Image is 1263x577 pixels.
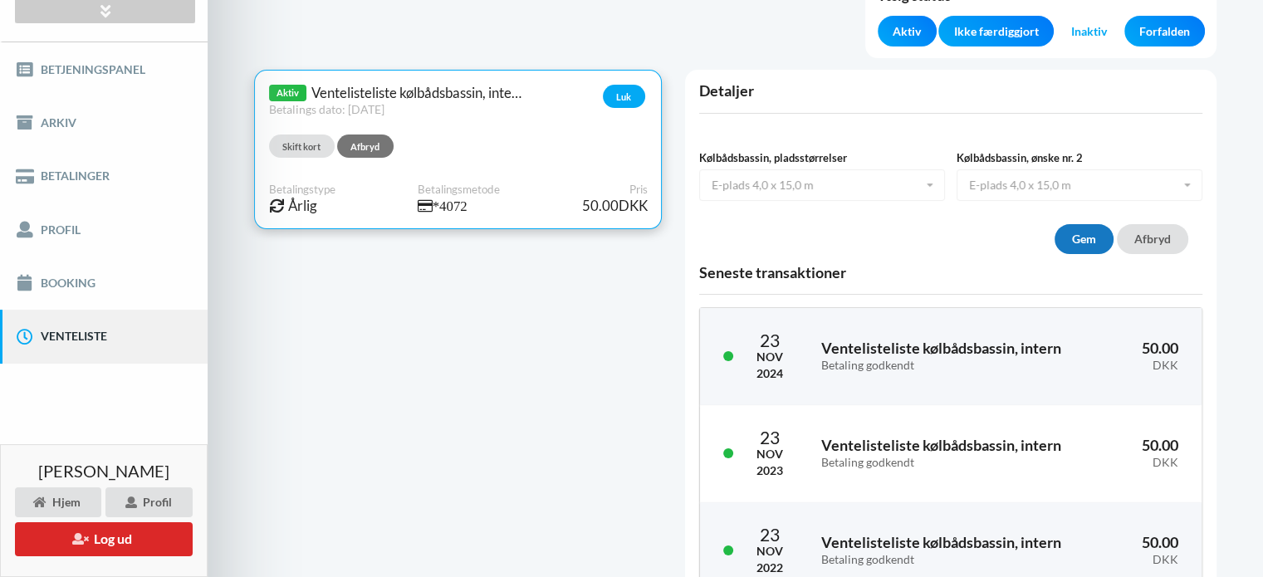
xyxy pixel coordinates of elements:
span: Betalings dato: [DATE] [269,102,384,116]
span: 50.00DKK [582,181,648,214]
span: Ventelisteliste kølbådsbassin, intern [269,85,553,101]
span: Pris [629,181,648,198]
span: Forfalden [1139,23,1190,40]
span: Inaktiv [1071,23,1107,40]
span: 50.00 [1142,533,1178,551]
div: Betaling godkendt [821,359,1090,373]
button: Skift kort [269,134,335,158]
div: 2024 [756,365,783,382]
span: Aktiv [893,23,921,40]
span: 50.00 [1142,436,1178,454]
div: Seneste transaktioner [699,263,1202,282]
label: Kølbådsbassin, pladsstørrelser [699,149,945,166]
div: Hjem [15,487,101,517]
div: Nov [756,349,783,365]
i: *4072 [418,199,468,213]
div: Betaling godkendt [821,456,1090,470]
h3: Ventelisteliste kølbådsbassin, intern [821,436,1090,469]
div: 2023 [756,462,783,479]
div: 2022 [756,560,783,576]
button: Afbryd [1117,224,1188,254]
div: DKK [1114,553,1179,567]
label: Kølbådsbassin, ønske nr. 2 [957,149,1202,166]
div: Profil [105,487,193,517]
h3: Ventelisteliste kølbådsbassin, intern [821,339,1090,372]
div: Nov [756,446,783,462]
button: Log ud [15,522,193,556]
button: Luk [603,85,645,108]
span: Årlig [269,198,317,214]
span: 50.00 [1142,339,1178,357]
div: 23 [756,331,783,349]
button: Afbryd [337,134,394,158]
div: 23 [756,428,783,446]
h3: Ventelisteliste kølbådsbassin, intern [821,533,1090,566]
div: DKK [1114,456,1179,470]
span: Betalingsmetode [418,181,500,198]
span: Ikke færdiggjort [954,23,1039,40]
div: Aktiv [269,85,306,101]
span: [PERSON_NAME] [38,462,169,479]
button: Gem [1055,224,1114,254]
div: 23 [756,526,783,543]
span: Betalingstype [269,181,335,198]
span: Ventelisteliste kølbådsbassin, intern [311,85,524,101]
div: DKK [1114,359,1179,373]
div: Nov [756,543,783,560]
div: Betaling godkendt [821,553,1090,567]
div: Detaljer [699,81,1202,100]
